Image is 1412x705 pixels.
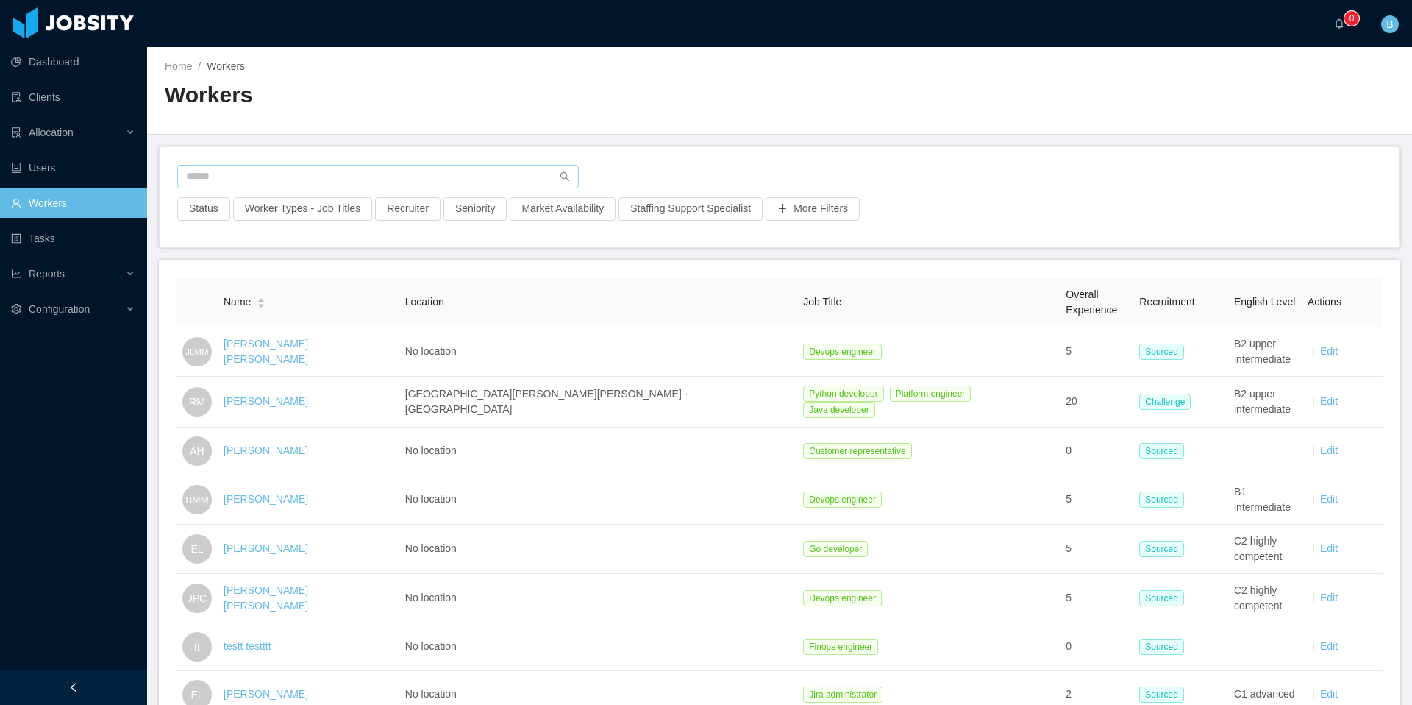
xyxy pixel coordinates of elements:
[399,377,797,428] td: [GEOGRAPHIC_DATA][PERSON_NAME][PERSON_NAME] - [GEOGRAPHIC_DATA]
[11,82,135,112] a: icon: auditClients
[224,640,271,652] a: testt testttt
[224,688,308,700] a: [PERSON_NAME]
[1060,428,1133,475] td: 0
[1139,639,1184,655] span: Sourced
[1386,15,1393,33] span: B
[11,224,135,253] a: icon: profileTasks
[1066,288,1117,316] span: Overall Experience
[560,171,570,182] i: icon: search
[233,197,372,221] button: Worker Types - Job Titles
[1320,688,1338,700] a: Edit
[890,386,971,402] span: Platform engineer
[190,534,203,564] span: EL
[190,436,204,466] span: AH
[1139,542,1190,554] a: Sourced
[1060,475,1133,525] td: 5
[224,584,308,612] a: [PERSON_NAME] [PERSON_NAME]
[194,632,200,662] span: tt
[803,296,841,308] span: Job Title
[803,639,878,655] span: Finops engineer
[803,590,882,606] span: Devops engineer
[224,493,308,505] a: [PERSON_NAME]
[224,338,308,365] a: [PERSON_NAME] [PERSON_NAME]
[766,197,860,221] button: icon: plusMore Filters
[185,339,208,364] span: JLMM
[224,294,251,310] span: Name
[1320,444,1338,456] a: Edit
[1320,345,1338,357] a: Edit
[399,525,797,574] td: No location
[1139,688,1190,700] a: Sourced
[1139,590,1184,606] span: Sourced
[1060,327,1133,377] td: 5
[1308,296,1341,308] span: Actions
[803,541,868,557] span: Go developer
[1320,592,1338,603] a: Edit
[1139,493,1190,505] a: Sourced
[1320,493,1338,505] a: Edit
[803,687,883,703] span: Jira administrator
[224,395,308,407] a: [PERSON_NAME]
[1344,11,1359,26] sup: 0
[257,302,265,306] i: icon: caret-down
[1060,525,1133,574] td: 5
[198,60,201,72] span: /
[11,269,21,279] i: icon: line-chart
[1320,640,1338,652] a: Edit
[11,153,135,183] a: icon: robotUsers
[803,402,874,418] span: Java developer
[405,296,444,308] span: Location
[1139,541,1184,557] span: Sourced
[11,127,21,138] i: icon: solution
[803,443,911,459] span: Customer representative
[165,60,192,72] a: Home
[1060,377,1133,428] td: 20
[1139,344,1184,360] span: Sourced
[1139,687,1184,703] span: Sourced
[803,344,882,360] span: Devops engineer
[399,428,797,475] td: No location
[618,197,763,221] button: Staffing Support Specialist
[399,623,797,671] td: No location
[1139,443,1184,459] span: Sourced
[1139,345,1190,357] a: Sourced
[1334,18,1344,29] i: icon: bell
[1320,395,1338,407] a: Edit
[1228,475,1302,525] td: B1 intermediate
[1228,327,1302,377] td: B2 upper intermediate
[165,80,780,110] h2: Workers
[443,197,507,221] button: Seniority
[207,60,245,72] span: Workers
[189,387,205,417] span: RM
[375,197,441,221] button: Recruiter
[399,327,797,377] td: No location
[510,197,616,221] button: Market Availability
[185,485,209,514] span: BMM
[1060,623,1133,671] td: 0
[399,475,797,525] td: No location
[29,268,65,280] span: Reports
[29,127,74,138] span: Allocation
[1139,296,1194,308] span: Recruitment
[1139,492,1184,508] span: Sourced
[1139,444,1190,456] a: Sourced
[177,197,230,221] button: Status
[11,188,135,218] a: icon: userWorkers
[257,297,265,301] i: icon: caret-up
[1139,640,1190,652] a: Sourced
[803,386,883,402] span: Python developer
[1228,377,1302,428] td: B2 upper intermediate
[224,542,308,554] a: [PERSON_NAME]
[29,303,90,315] span: Configuration
[11,47,135,77] a: icon: pie-chartDashboard
[257,296,265,306] div: Sort
[399,574,797,623] td: No location
[803,492,882,508] span: Devops engineer
[188,584,207,613] span: JPC
[1139,395,1197,407] a: Challenge
[1228,574,1302,623] td: C2 highly competent
[1228,525,1302,574] td: C2 highly competent
[11,304,21,314] i: icon: setting
[1139,394,1191,410] span: Challenge
[1139,592,1190,603] a: Sourced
